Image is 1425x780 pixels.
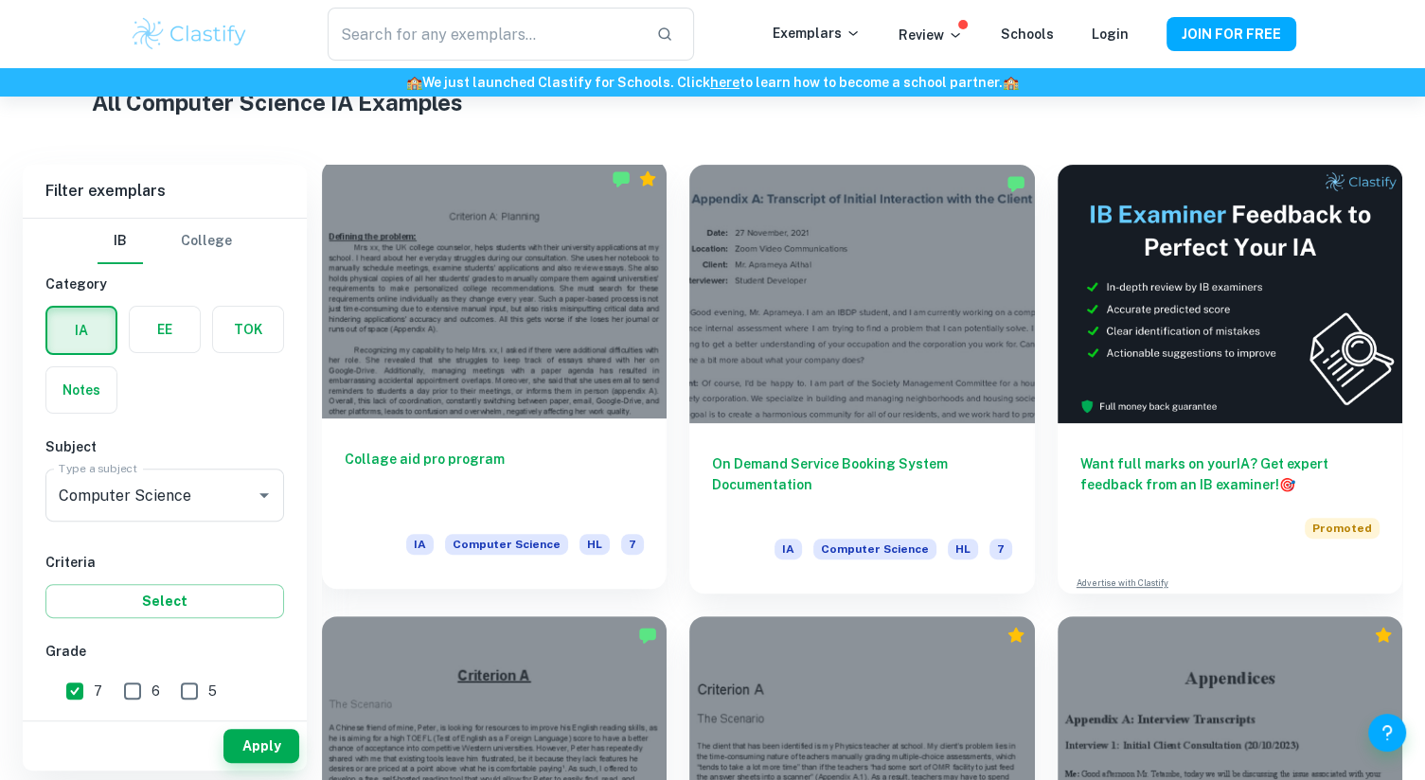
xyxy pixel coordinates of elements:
button: JOIN FOR FREE [1167,17,1296,51]
h6: Category [45,274,284,294]
button: Help and Feedback [1368,714,1406,752]
span: Promoted [1305,518,1380,539]
a: Login [1092,27,1129,42]
img: Marked [1006,174,1025,193]
button: College [181,219,232,264]
span: IA [406,534,434,555]
img: Marked [612,169,631,188]
span: IA [775,539,802,559]
div: Premium [1374,626,1393,645]
button: TOK [213,307,283,352]
a: Collage aid pro programIAComputer ScienceHL7 [322,165,667,594]
a: here [710,75,739,90]
span: Computer Science [445,534,568,555]
div: Premium [1006,626,1025,645]
a: On Demand Service Booking System DocumentationIAComputer ScienceHL7 [689,165,1034,594]
img: Thumbnail [1058,165,1402,423]
div: Premium [638,169,657,188]
span: 7 [989,539,1012,559]
span: 5 [208,681,217,701]
button: Open [251,482,277,508]
button: IA [47,308,116,353]
h6: Filter exemplars [23,165,307,218]
button: Select [45,584,284,618]
span: 6 [151,681,160,701]
h1: All Computer Science IA Examples [92,85,1333,119]
a: Want full marks on yourIA? Get expert feedback from an IB examiner!PromotedAdvertise with Clastify [1058,165,1402,594]
button: Apply [223,729,299,763]
h6: Collage aid pro program [345,449,644,511]
h6: Criteria [45,552,284,573]
span: 🏫 [406,75,422,90]
a: Schools [1001,27,1054,42]
span: Computer Science [813,539,936,559]
button: EE [130,307,200,352]
h6: Subject [45,436,284,457]
div: Filter type choice [98,219,232,264]
span: 7 [94,681,102,701]
h6: Want full marks on your IA ? Get expert feedback from an IB examiner! [1080,453,1380,495]
label: Type a subject [59,460,137,476]
h6: We just launched Clastify for Schools. Click to learn how to become a school partner. [4,72,1421,93]
span: 🏫 [1003,75,1019,90]
span: HL [579,534,610,555]
h6: Grade [45,641,284,662]
p: Exemplars [773,23,861,44]
span: HL [948,539,978,559]
a: Advertise with Clastify [1077,576,1168,590]
p: Review [899,25,963,45]
span: 7 [621,534,644,555]
button: IB [98,219,143,264]
span: 🎯 [1279,477,1295,492]
h6: On Demand Service Booking System Documentation [712,453,1011,516]
button: Notes [46,367,116,413]
input: Search for any exemplars... [328,8,640,61]
img: Marked [638,626,657,645]
img: Clastify logo [130,15,250,53]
